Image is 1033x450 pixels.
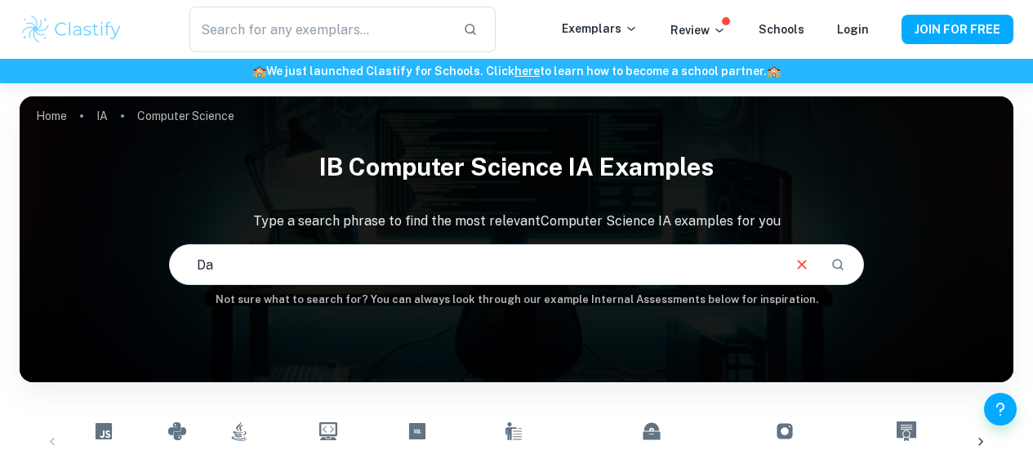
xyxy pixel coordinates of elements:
input: Search for any exemplars... [189,7,451,52]
h6: We just launched Clastify for Schools. Click to learn how to become a school partner. [3,62,1030,80]
span: 🏫 [767,65,781,78]
button: JOIN FOR FREE [902,15,1013,44]
button: Help and Feedback [984,393,1017,425]
a: here [514,65,540,78]
input: E.g. event website, web development, Python... [170,242,781,287]
h6: Not sure what to search for? You can always look through our example Internal Assessments below f... [20,292,1013,308]
span: 🏫 [252,65,266,78]
p: Review [670,21,726,39]
h1: IB Computer Science IA examples [20,142,1013,192]
img: Clastify logo [20,13,123,46]
a: Schools [759,23,804,36]
a: Login [837,23,869,36]
a: IA [96,105,108,127]
p: Exemplars [562,20,638,38]
button: Search [824,251,852,278]
p: Type a search phrase to find the most relevant Computer Science IA examples for you [20,212,1013,231]
p: Computer Science [137,107,234,125]
button: Clear [786,249,817,280]
a: Home [36,105,67,127]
